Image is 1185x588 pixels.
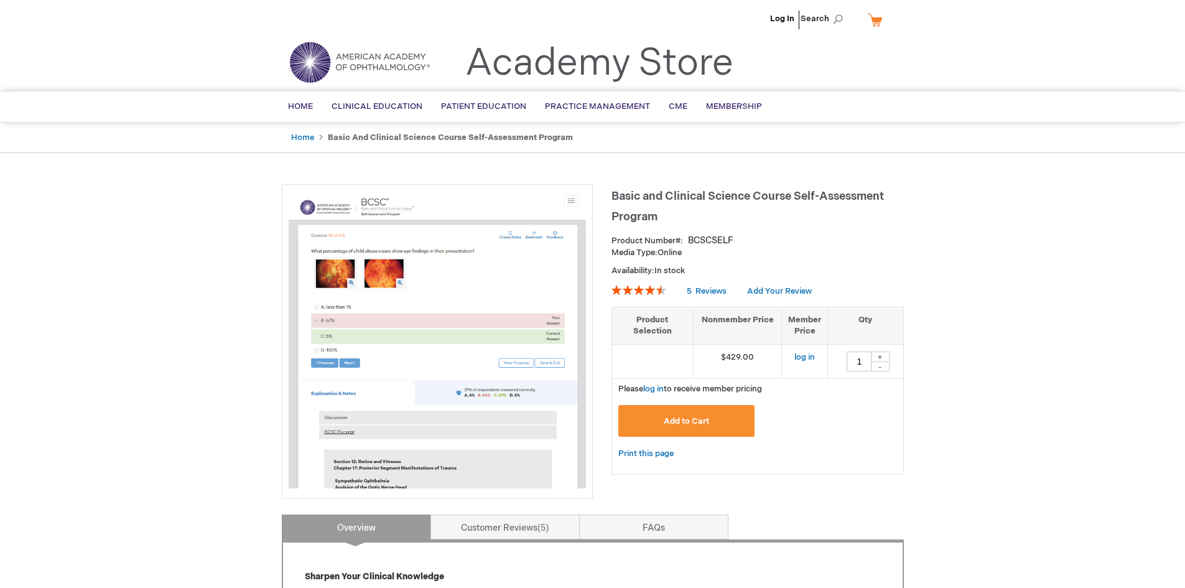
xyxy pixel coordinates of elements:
[537,523,549,533] span: 5
[305,571,444,582] strong: Sharpen Your Clinical Knowledge
[611,190,884,223] span: Basic and Clinical Science Course Self-Assessment Program
[654,266,685,276] span: In stock
[611,265,904,277] p: Availability:
[794,352,815,362] a: log in
[328,133,573,142] strong: Basic and Clinical Science Course Self-Assessment Program
[618,384,762,394] span: Please to receive member pricing
[291,133,314,142] a: Home
[282,515,431,539] a: Overview
[611,285,666,295] div: 92%
[770,14,794,24] a: Log In
[706,101,762,111] span: Membership
[688,235,733,247] div: BCSCSELF
[611,236,683,246] strong: Product Number
[871,362,890,371] div: -
[669,101,687,111] span: CME
[871,352,890,362] div: +
[289,191,586,488] img: Basic and Clinical Science Course Self-Assessment Program
[693,307,782,344] th: Nonmember Price
[618,446,674,462] a: Print this page
[430,515,580,539] a: Customer Reviews5
[612,307,694,344] th: Product Selection
[693,344,782,378] td: $429.00
[288,101,313,111] span: Home
[579,515,728,539] a: FAQs
[611,247,904,259] p: Online
[465,41,733,86] a: Academy Store
[441,101,526,111] span: Patient Education
[618,405,755,437] button: Add to Cart
[687,286,692,296] span: 5
[695,286,727,296] span: Reviews
[801,6,848,31] span: Search
[545,101,650,111] span: Practice Management
[643,384,664,394] a: log in
[611,248,658,258] strong: Media Type:
[828,307,903,344] th: Qty
[782,307,828,344] th: Member Price
[664,416,709,426] span: Add to Cart
[847,352,871,371] input: Qty
[747,286,812,296] a: Add Your Review
[687,286,728,296] a: 5 Reviews
[332,101,422,111] span: Clinical Education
